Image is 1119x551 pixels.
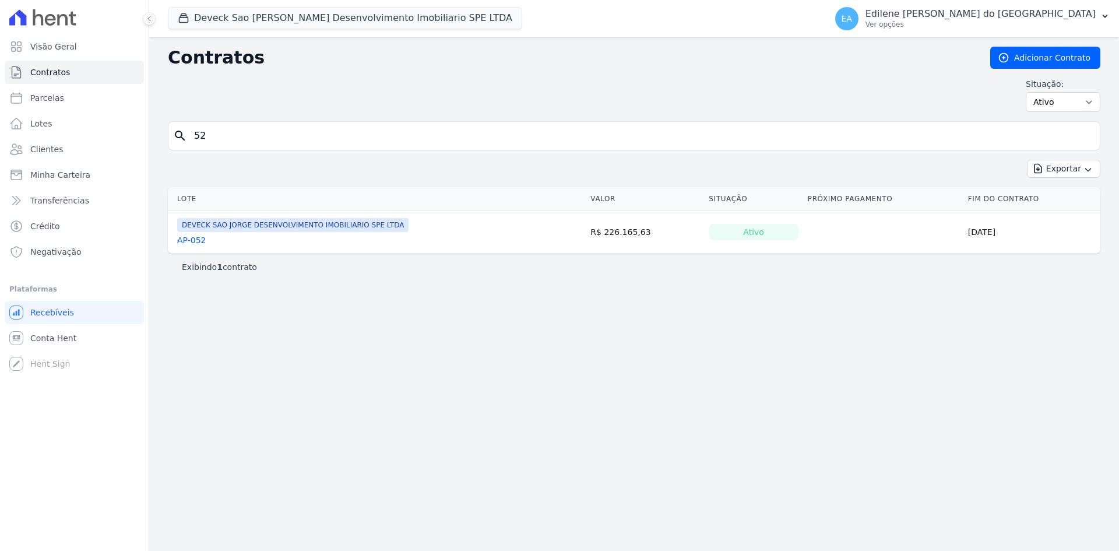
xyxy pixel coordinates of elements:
a: Conta Hent [5,327,144,350]
span: DEVECK SAO JORGE DESENVOLVIMENTO IMOBILIARIO SPE LTDA [177,218,409,232]
span: Crédito [30,220,60,232]
input: Buscar por nome do lote [187,124,1095,148]
span: Lotes [30,118,52,129]
span: Negativação [30,246,82,258]
div: Ativo [709,224,798,240]
span: Parcelas [30,92,64,104]
p: Ver opções [865,20,1096,29]
a: Adicionar Contrato [990,47,1100,69]
span: Clientes [30,143,63,155]
button: EA Edilene [PERSON_NAME] do [GEOGRAPHIC_DATA] Ver opções [826,2,1119,35]
a: Lotes [5,112,144,135]
div: Plataformas [9,282,139,296]
span: EA [842,15,852,23]
td: [DATE] [963,211,1100,254]
span: Minha Carteira [30,169,90,181]
a: Recebíveis [5,301,144,324]
th: Situação [704,187,803,211]
h2: Contratos [168,47,972,68]
th: Lote [168,187,586,211]
th: Próximo Pagamento [803,187,963,211]
span: Transferências [30,195,89,206]
a: Negativação [5,240,144,264]
span: Visão Geral [30,41,77,52]
th: Fim do Contrato [963,187,1100,211]
a: Minha Carteira [5,163,144,187]
span: Recebíveis [30,307,74,318]
a: AP-052 [177,234,206,246]
a: Parcelas [5,86,144,110]
span: Contratos [30,66,70,78]
label: Situação: [1026,78,1100,90]
a: Crédito [5,215,144,238]
b: 1 [217,262,223,272]
th: Valor [586,187,704,211]
td: R$ 226.165,63 [586,211,704,254]
p: Exibindo contrato [182,261,257,273]
a: Transferências [5,189,144,212]
i: search [173,129,187,143]
button: Exportar [1027,160,1100,178]
p: Edilene [PERSON_NAME] do [GEOGRAPHIC_DATA] [865,8,1096,20]
a: Contratos [5,61,144,84]
button: Deveck Sao [PERSON_NAME] Desenvolvimento Imobiliario SPE LTDA [168,7,522,29]
a: Clientes [5,138,144,161]
a: Visão Geral [5,35,144,58]
span: Conta Hent [30,332,76,344]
